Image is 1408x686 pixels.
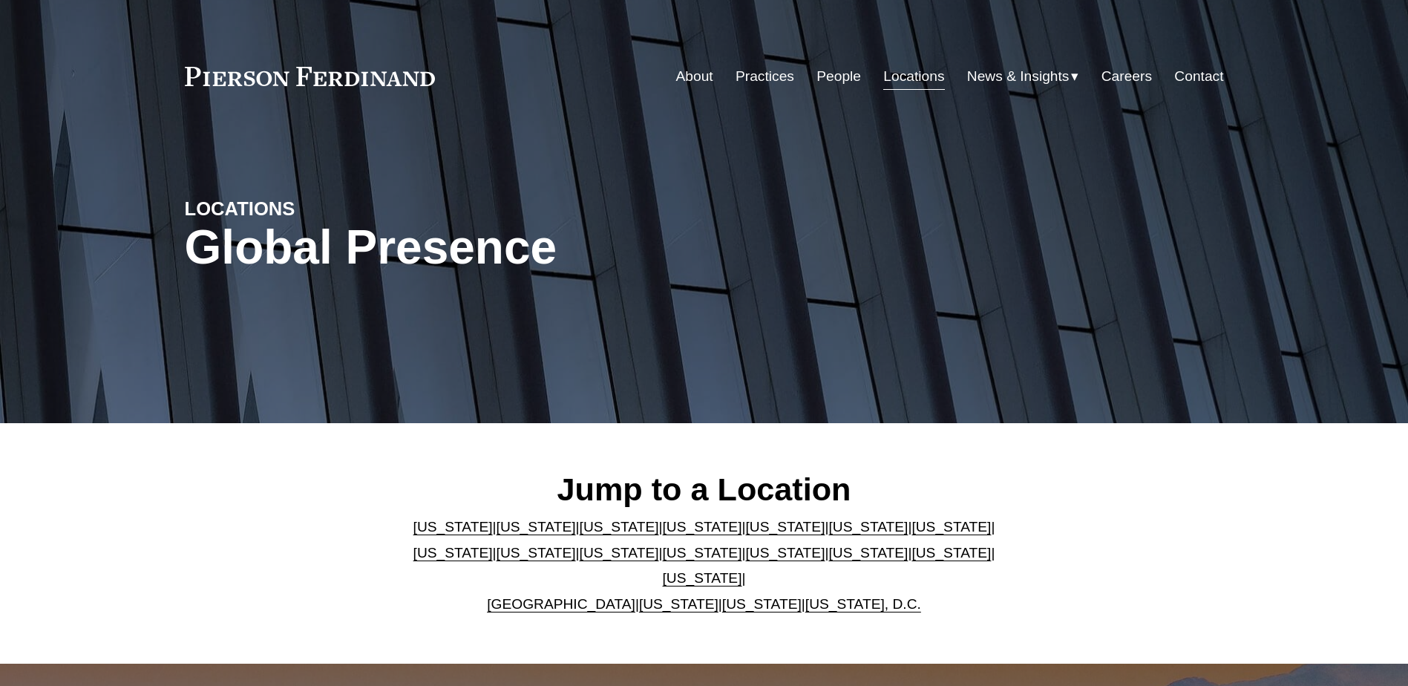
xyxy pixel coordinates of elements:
a: About [676,62,713,91]
a: [US_STATE] [497,545,576,561]
a: Locations [883,62,944,91]
a: Practices [736,62,794,91]
h2: Jump to a Location [401,470,1007,509]
a: [US_STATE] [580,519,659,535]
a: [US_STATE] [722,596,802,612]
a: [US_STATE] [663,519,742,535]
a: People [816,62,861,91]
a: [US_STATE] [911,545,991,561]
a: folder dropdown [967,62,1079,91]
h1: Global Presence [185,220,877,275]
a: [US_STATE] [828,519,908,535]
a: [US_STATE] [413,519,493,535]
a: Careers [1101,62,1152,91]
a: [US_STATE] [413,545,493,561]
a: [US_STATE] [745,545,825,561]
a: [US_STATE] [663,570,742,586]
a: [US_STATE], D.C. [805,596,921,612]
a: Contact [1174,62,1223,91]
p: | | | | | | | | | | | | | | | | | | [401,514,1007,617]
span: News & Insights [967,64,1070,90]
a: [US_STATE] [497,519,576,535]
a: [US_STATE] [663,545,742,561]
a: [US_STATE] [580,545,659,561]
a: [US_STATE] [745,519,825,535]
a: [US_STATE] [828,545,908,561]
a: [US_STATE] [639,596,718,612]
a: [US_STATE] [911,519,991,535]
h4: LOCATIONS [185,197,445,220]
a: [GEOGRAPHIC_DATA] [487,596,635,612]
